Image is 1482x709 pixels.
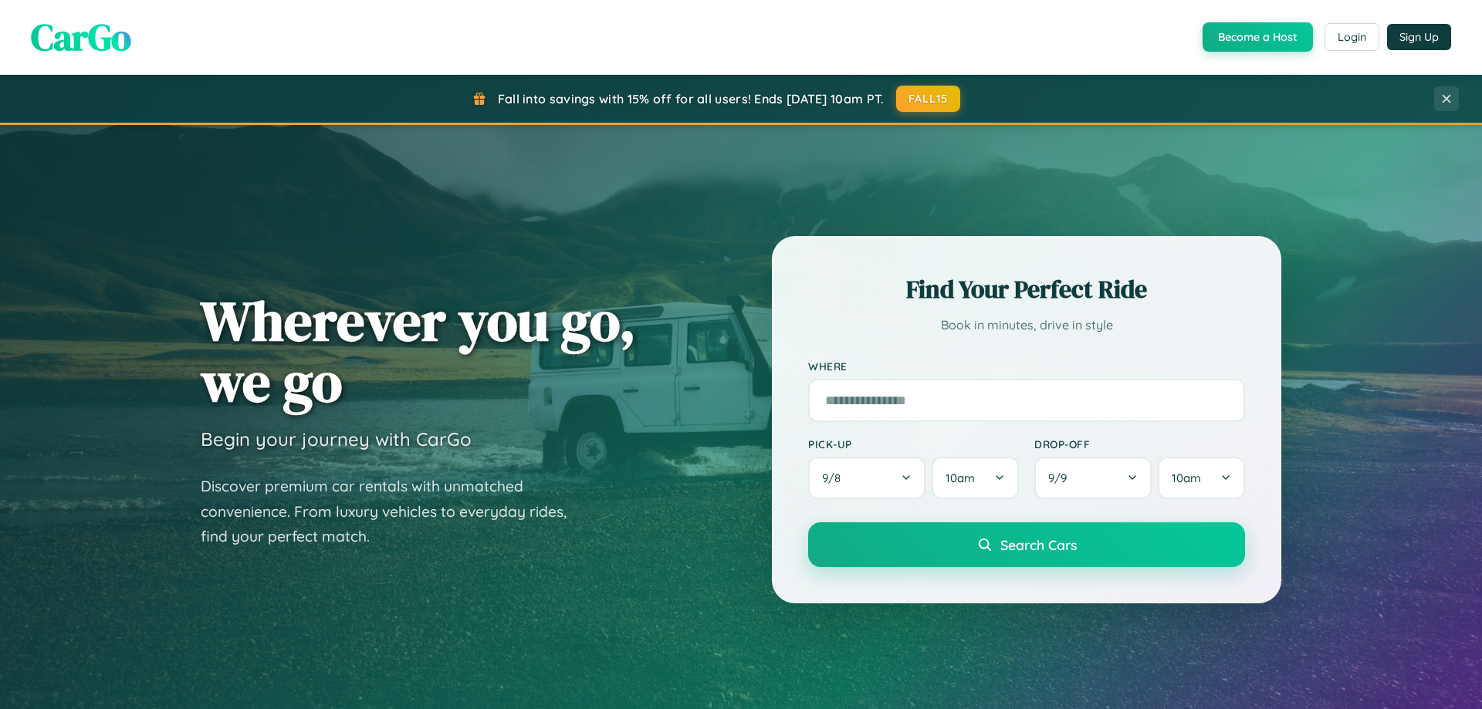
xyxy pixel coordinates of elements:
[1034,457,1152,499] button: 9/9
[822,471,848,485] span: 9 / 8
[201,474,587,549] p: Discover premium car rentals with unmatched convenience. From luxury vehicles to everyday rides, ...
[498,91,885,106] span: Fall into savings with 15% off for all users! Ends [DATE] 10am PT.
[201,427,472,451] h3: Begin your journey with CarGo
[1000,536,1077,553] span: Search Cars
[808,437,1019,451] label: Pick-up
[896,86,961,112] button: FALL15
[1325,23,1379,51] button: Login
[31,12,131,62] span: CarGo
[808,272,1245,306] h2: Find Your Perfect Ride
[1172,471,1201,485] span: 10am
[808,360,1245,373] label: Where
[1034,437,1245,451] label: Drop-off
[1158,457,1245,499] button: 10am
[1387,24,1451,50] button: Sign Up
[808,522,1245,567] button: Search Cars
[808,457,925,499] button: 9/8
[1048,471,1074,485] span: 9 / 9
[932,457,1019,499] button: 10am
[201,290,636,412] h1: Wherever you go, we go
[1203,22,1313,52] button: Become a Host
[808,314,1245,336] p: Book in minutes, drive in style
[946,471,975,485] span: 10am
